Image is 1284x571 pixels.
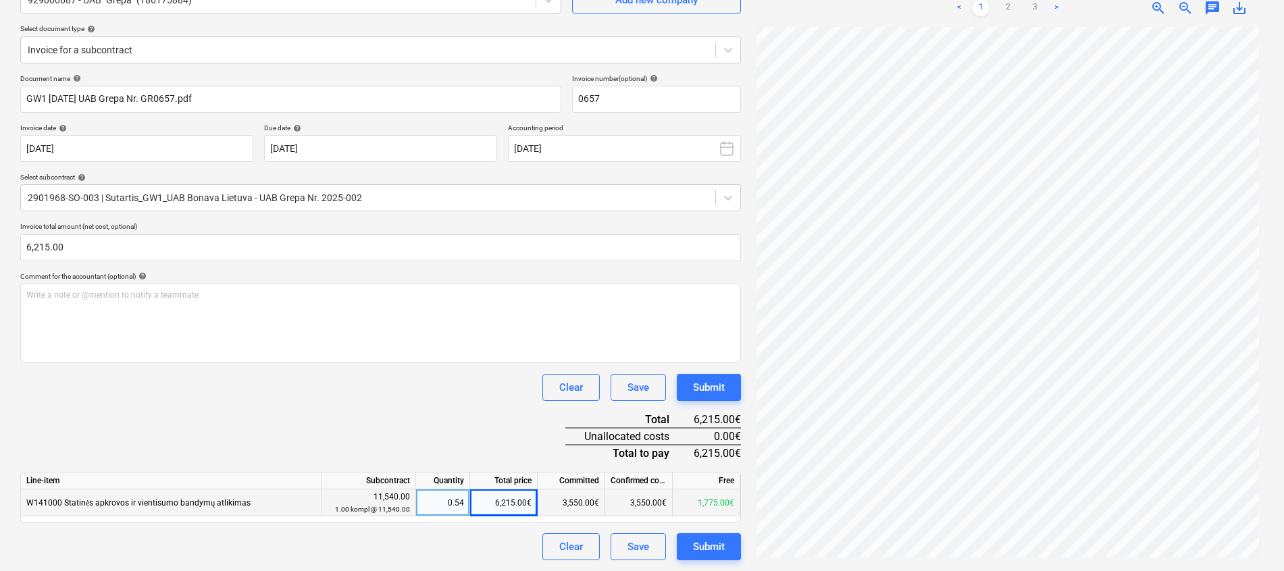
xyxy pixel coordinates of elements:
div: Free [673,472,740,489]
div: Total price [470,472,538,489]
input: Due date not specified [264,135,497,162]
div: Document name [20,74,561,83]
button: Save [611,533,666,560]
p: Accounting period [508,124,741,135]
div: Submit [693,538,725,555]
div: Save [627,379,649,396]
div: Save [627,538,649,555]
span: help [70,74,81,82]
button: Submit [677,374,741,401]
div: Line-item [21,472,322,489]
button: Clear [542,374,600,401]
span: help [84,25,95,33]
iframe: Chat Widget [1216,506,1284,571]
div: Committed [538,472,605,489]
span: help [75,173,86,182]
button: Clear [542,533,600,560]
p: Invoice total amount (net cost, optional) [20,222,741,234]
div: 6,215.00€ [470,489,538,516]
input: Invoice date not specified [20,135,253,162]
div: Clear [559,379,583,396]
div: 0.54 [421,489,464,516]
div: 6,215.00€ [691,412,742,428]
div: Select document type [20,24,741,33]
span: help [56,124,67,132]
div: 11,540.00 [327,491,410,516]
div: 0.00€ [691,428,742,445]
span: help [136,272,147,280]
input: Invoice total amount (net cost, optional) [20,234,741,261]
div: Subcontract [322,472,416,489]
span: help [290,124,301,132]
div: Unallocated costs [565,428,690,445]
button: [DATE] [508,135,741,162]
small: 1.00 kompl @ 11,540.00 [335,506,410,513]
div: 6,215.00€ [691,445,742,461]
div: Total to pay [565,445,690,461]
div: Due date [264,124,497,132]
input: Invoice number [572,86,741,113]
div: 3,550.00€ [605,489,673,516]
div: Quantity [416,472,470,489]
span: W141000 Statinės apkrovos ir vientisumo bandymų atlikimas [26,498,251,508]
div: Total [565,412,690,428]
div: 1,775.00€ [673,489,740,516]
span: help [647,74,658,82]
div: 3,550.00€ [538,489,605,516]
div: Select subcontract [20,173,741,182]
div: Invoice number (optional) [572,74,741,83]
button: Submit [677,533,741,560]
button: Save [611,374,666,401]
div: Comment for the accountant (optional) [20,272,741,281]
div: Clear [559,538,583,555]
div: Confirmed costs [605,472,673,489]
input: Document name [20,86,561,113]
div: Invoice date [20,124,253,132]
div: Submit [693,379,725,396]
